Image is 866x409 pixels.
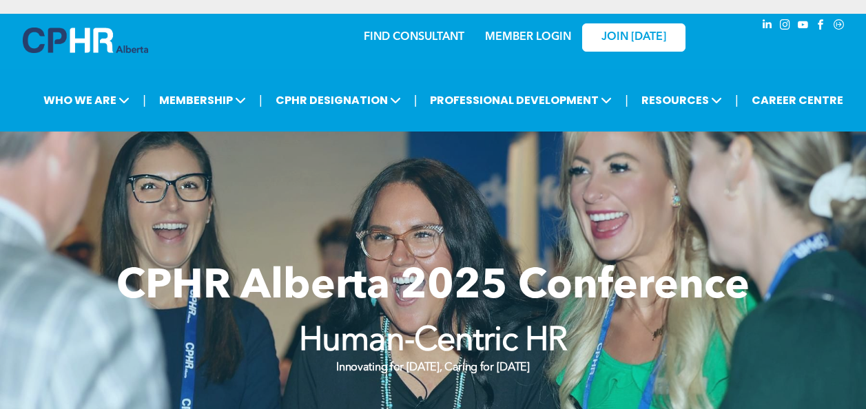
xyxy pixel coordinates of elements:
[39,87,134,113] span: WHO WE ARE
[601,31,666,44] span: JOIN [DATE]
[364,32,464,43] a: FIND CONSULTANT
[814,17,829,36] a: facebook
[625,86,628,114] li: |
[485,32,571,43] a: MEMBER LOGIN
[748,87,847,113] a: CAREER CENTRE
[259,86,262,114] li: |
[143,86,146,114] li: |
[155,87,250,113] span: MEMBERSHIP
[760,17,775,36] a: linkedin
[796,17,811,36] a: youtube
[299,325,568,358] strong: Human-Centric HR
[832,17,847,36] a: Social network
[336,362,529,373] strong: Innovating for [DATE], Caring for [DATE]
[778,17,793,36] a: instagram
[637,87,726,113] span: RESOURCES
[271,87,405,113] span: CPHR DESIGNATION
[582,23,685,52] a: JOIN [DATE]
[735,86,739,114] li: |
[116,266,750,308] span: CPHR Alberta 2025 Conference
[426,87,616,113] span: PROFESSIONAL DEVELOPMENT
[23,28,148,53] img: A blue and white logo for cp alberta
[414,86,417,114] li: |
